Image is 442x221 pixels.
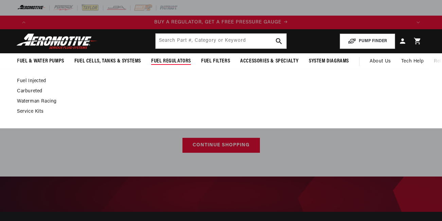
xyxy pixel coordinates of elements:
[370,59,391,64] span: About Us
[31,19,411,26] a: BUY A REGULATOR, GET A FREE PRESSURE GAUGE
[340,34,395,49] button: PUMP FINDER
[17,88,418,94] a: Carbureted
[271,34,286,49] button: search button
[17,78,418,84] a: Fuel Injected
[151,58,191,65] span: Fuel Regulators
[156,34,286,49] input: Search by Part Number, Category or Keyword
[17,109,418,115] a: Service Kits
[396,53,429,70] summary: Tech Help
[235,53,304,69] summary: Accessories & Specialty
[182,138,260,153] a: Continue shopping
[201,58,230,65] span: Fuel Filters
[411,16,425,29] button: Translation missing: en.sections.announcements.next_announcement
[240,58,299,65] span: Accessories & Specialty
[401,58,424,65] span: Tech Help
[365,53,396,70] a: About Us
[146,53,196,69] summary: Fuel Regulators
[15,33,100,49] img: Aeromotive
[74,58,141,65] span: Fuel Cells, Tanks & Systems
[12,53,69,69] summary: Fuel & Water Pumps
[31,19,411,26] div: Announcement
[17,16,31,29] button: Translation missing: en.sections.announcements.previous_announcement
[17,58,64,65] span: Fuel & Water Pumps
[196,53,235,69] summary: Fuel Filters
[309,58,349,65] span: System Diagrams
[69,53,146,69] summary: Fuel Cells, Tanks & Systems
[304,53,354,69] summary: System Diagrams
[154,20,281,25] span: BUY A REGULATOR, GET A FREE PRESSURE GAUGE
[31,19,411,26] div: 1 of 4
[17,98,418,105] a: Waterman Racing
